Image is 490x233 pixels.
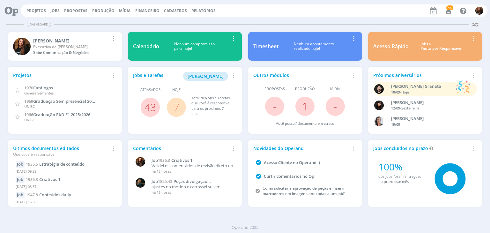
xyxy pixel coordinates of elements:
[276,121,334,126] div: Você possui documento em atraso
[171,157,192,163] span: Criativos 1
[391,83,453,90] div: Bruno Corralo Granata
[16,192,25,198] div: Job
[391,116,470,122] div: Caroline Fagundes Pieczarka
[152,169,171,174] span: há 15 horas
[48,8,62,13] button: Jobs
[27,22,51,27] span: Dashboard
[446,5,453,10] span: 48
[33,85,53,91] span: Catálogos
[391,90,453,95] div: -
[302,99,308,113] a: 1
[39,192,71,198] span: Conteúdos daily
[13,152,109,157] div: Que você é responsável
[159,42,229,51] div: Nenhum compromisso para hoje!
[117,8,132,13] button: Mídia
[296,121,298,126] span: 1
[33,37,109,44] div: Tayná Morsch
[391,90,400,94] span: 10/09
[295,86,315,92] span: Produção
[475,7,483,15] img: T
[133,145,229,152] div: Comentários
[264,173,314,179] a: Curtir comentários no Op
[189,8,218,13] button: Relatórios
[378,174,426,184] div: dos jobs foram entregues no prazo este mês.
[263,185,345,196] a: Como solicitar a aprovação de peças e inserir marcadores em imagens anexadas a um job?
[16,161,25,168] div: Job
[373,145,470,152] div: Jobs concluídos no prazo
[133,42,159,50] div: Calendário
[133,72,229,81] div: Jobs e Tarefas
[253,145,350,152] div: Novidades do Operand
[90,8,116,13] button: Produção
[13,72,109,79] div: Projetos
[92,8,115,13] a: Produção
[374,84,384,94] img: B
[174,100,179,114] a: 7
[24,104,35,109] span: UNISC
[164,8,187,13] span: Cadastros
[152,184,234,190] p: ajustes no motion e carrossel sul em
[152,178,207,189] span: Peças divulgação multiplicadores
[16,168,114,177] div: [DATE] 09:28
[13,38,31,55] img: T
[24,85,53,91] a: 1970Catálogos
[25,8,48,13] button: Projetos
[26,161,85,167] a: 1936.5Estratégia de conteúdo
[135,8,160,13] a: Financeiro
[158,179,172,184] span: 1825.43
[264,160,320,165] a: Acesso Cliente no Operand :)
[273,99,276,113] span: -
[136,178,145,188] img: M
[183,73,228,79] a: [PERSON_NAME]
[39,161,85,167] span: Estratégia de conteúdo
[152,158,234,163] a: Job1936.3Criativos 1
[13,145,109,157] div: Últimos documentos editados
[391,100,470,106] div: Luana da Silva de Andrade
[24,98,107,104] a: 1969Graduação Semipresencial 2025/2026
[136,157,145,167] img: T
[413,42,470,51] div: Jobs > Pauta por Responsável
[16,183,114,192] div: [DATE] 08:57
[26,192,38,198] span: 1947.8
[183,72,228,81] button: [PERSON_NAME]
[158,158,170,163] span: 1936.3
[152,163,234,169] p: Validei os comentários de revisão direto no
[205,95,207,100] span: 6
[33,98,107,104] span: Graduação Semipresencial 2025/2026
[191,95,231,117] div: Total de Jobs e Tarefas que você é responsável para os próximos 7 dias
[278,42,350,51] div: Nenhum apontamento realizado hoje!
[26,192,71,198] a: 1947.8Conteúdos daily
[119,8,130,13] a: Mídia
[172,87,181,93] span: Hoje
[442,5,455,17] button: 48
[330,86,340,92] span: Mídia
[26,162,38,167] span: 1936.5
[152,190,171,195] span: há 15 horas
[24,112,33,117] span: 1966
[253,42,278,50] div: Timesheet
[391,106,470,111] div: -
[334,99,337,113] span: -
[374,117,384,126] img: C
[133,8,161,13] button: Financeiro
[24,117,35,122] span: UNISC
[378,160,426,174] div: 100%
[64,8,87,13] span: Propostas
[253,72,350,79] div: Outros módulos
[16,198,114,207] div: [DATE] 16:56
[188,73,224,79] span: [PERSON_NAME]
[152,179,234,184] a: Job1825.43Peças divulgação multiplicadores
[401,106,419,110] span: Sexta-feira
[475,5,484,16] button: T
[50,8,60,13] a: Jobs
[8,32,122,61] a: T[PERSON_NAME]Executiva de [PERSON_NAME]Sobe Comunicação & Negócios
[26,8,46,13] a: Projetos
[33,112,90,117] span: Graduação EAD E1 2025/2026
[248,32,362,61] a: TimesheetNenhum apontamentorealizado hoje!
[401,90,409,94] span: Hoje
[374,101,384,110] img: L
[191,8,216,13] a: Relatórios
[39,177,60,182] span: Criativos 1
[24,98,33,104] span: 1969
[145,100,156,114] a: 43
